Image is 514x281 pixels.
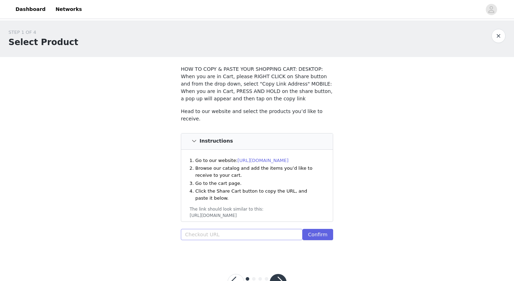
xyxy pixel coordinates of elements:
div: [URL][DOMAIN_NAME] [190,212,324,219]
div: The link should look similar to this: [190,206,324,212]
li: Click the Share Cart button to copy the URL, and paste it below. [195,188,321,201]
button: Confirm [302,229,333,240]
div: avatar [488,4,495,15]
p: HOW TO COPY & PASTE YOUR SHOPPING CART: DESKTOP: When you are in Cart, please RIGHT CLICK on Shar... [181,65,333,102]
input: Checkout URL [181,229,302,240]
li: Go to our website: [195,157,321,164]
div: STEP 1 OF 4 [8,29,78,36]
a: [URL][DOMAIN_NAME] [238,158,289,163]
h4: Instructions [200,138,233,144]
a: Dashboard [11,1,50,17]
li: Go to the cart page. [195,180,321,187]
a: Networks [51,1,86,17]
p: Head to our website and select the products you’d like to receive. [181,108,333,123]
h1: Select Product [8,36,78,49]
li: Browse our catalog and add the items you’d like to receive to your cart. [195,165,321,179]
